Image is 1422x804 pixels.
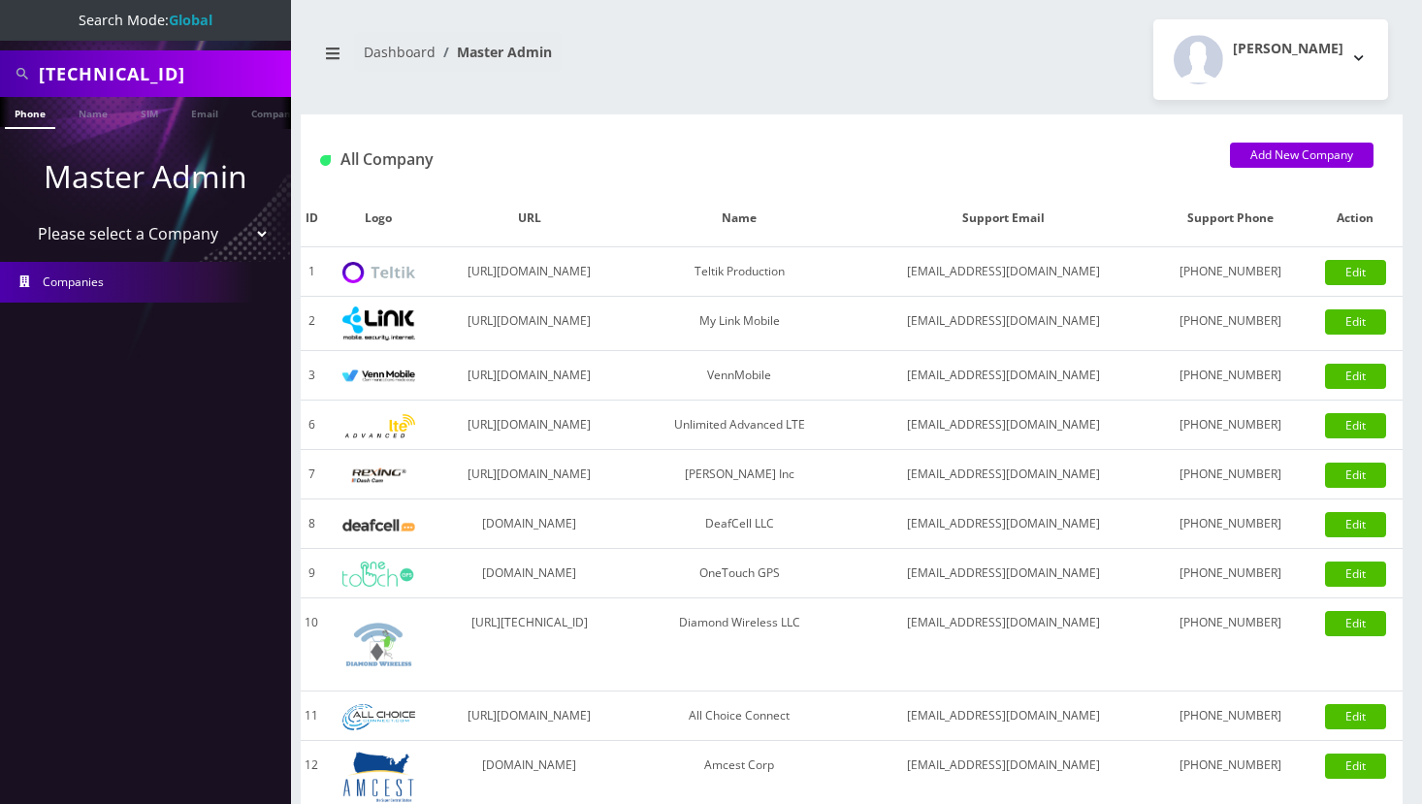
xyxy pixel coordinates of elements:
[301,190,323,247] th: ID
[301,450,323,499] td: 7
[301,691,323,741] td: 11
[1151,190,1309,247] th: Support Phone
[625,297,855,351] td: My Link Mobile
[1325,754,1386,779] a: Edit
[435,351,625,401] td: [URL][DOMAIN_NAME]
[1325,512,1386,537] a: Edit
[1325,309,1386,335] a: Edit
[1151,598,1309,691] td: [PHONE_NUMBER]
[1309,190,1403,247] th: Action
[1325,704,1386,729] a: Edit
[5,97,55,129] a: Phone
[342,306,415,340] img: My Link Mobile
[320,155,331,166] img: All Company
[342,608,415,681] img: Diamond Wireless LLC
[625,691,855,741] td: All Choice Connect
[855,549,1151,598] td: [EMAIL_ADDRESS][DOMAIN_NAME]
[301,598,323,691] td: 10
[169,11,212,29] strong: Global
[1151,351,1309,401] td: [PHONE_NUMBER]
[855,297,1151,351] td: [EMAIL_ADDRESS][DOMAIN_NAME]
[342,562,415,587] img: OneTouch GPS
[1151,691,1309,741] td: [PHONE_NUMBER]
[1151,401,1309,450] td: [PHONE_NUMBER]
[625,549,855,598] td: OneTouch GPS
[1151,297,1309,351] td: [PHONE_NUMBER]
[1151,450,1309,499] td: [PHONE_NUMBER]
[435,691,625,741] td: [URL][DOMAIN_NAME]
[342,751,415,803] img: Amcest Corp
[435,190,625,247] th: URL
[435,297,625,351] td: [URL][DOMAIN_NAME]
[625,499,855,549] td: DeafCell LLC
[342,519,415,531] img: DeafCell LLC
[855,499,1151,549] td: [EMAIL_ADDRESS][DOMAIN_NAME]
[625,450,855,499] td: [PERSON_NAME] Inc
[1151,499,1309,549] td: [PHONE_NUMBER]
[1325,364,1386,389] a: Edit
[69,97,117,127] a: Name
[435,549,625,598] td: [DOMAIN_NAME]
[315,32,837,87] nav: breadcrumb
[855,247,1151,297] td: [EMAIL_ADDRESS][DOMAIN_NAME]
[855,190,1151,247] th: Support Email
[342,370,415,383] img: VennMobile
[39,55,286,92] input: Search All Companies
[625,190,855,247] th: Name
[1325,562,1386,587] a: Edit
[435,598,625,691] td: [URL][TECHNICAL_ID]
[301,401,323,450] td: 6
[625,351,855,401] td: VennMobile
[1325,413,1386,438] a: Edit
[1325,463,1386,488] a: Edit
[855,351,1151,401] td: [EMAIL_ADDRESS][DOMAIN_NAME]
[181,97,228,127] a: Email
[855,401,1151,450] td: [EMAIL_ADDRESS][DOMAIN_NAME]
[1230,143,1374,168] a: Add New Company
[855,450,1151,499] td: [EMAIL_ADDRESS][DOMAIN_NAME]
[342,704,415,730] img: All Choice Connect
[131,97,168,127] a: SIM
[1153,19,1388,100] button: [PERSON_NAME]
[625,247,855,297] td: Teltik Production
[1325,260,1386,285] a: Edit
[364,43,436,61] a: Dashboard
[1151,247,1309,297] td: [PHONE_NUMBER]
[320,150,1201,169] h1: All Company
[301,499,323,549] td: 8
[855,691,1151,741] td: [EMAIL_ADDRESS][DOMAIN_NAME]
[342,414,415,438] img: Unlimited Advanced LTE
[436,42,552,62] li: Master Admin
[1151,549,1309,598] td: [PHONE_NUMBER]
[43,273,104,290] span: Companies
[301,351,323,401] td: 3
[301,297,323,351] td: 2
[435,401,625,450] td: [URL][DOMAIN_NAME]
[625,598,855,691] td: Diamond Wireless LLC
[301,549,323,598] td: 9
[301,247,323,297] td: 1
[1233,41,1343,57] h2: [PERSON_NAME]
[79,11,212,29] span: Search Mode:
[323,190,435,247] th: Logo
[435,499,625,549] td: [DOMAIN_NAME]
[342,262,415,284] img: Teltik Production
[1325,611,1386,636] a: Edit
[342,466,415,485] img: Rexing Inc
[435,450,625,499] td: [URL][DOMAIN_NAME]
[435,247,625,297] td: [URL][DOMAIN_NAME]
[625,401,855,450] td: Unlimited Advanced LTE
[242,97,307,127] a: Company
[855,598,1151,691] td: [EMAIL_ADDRESS][DOMAIN_NAME]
